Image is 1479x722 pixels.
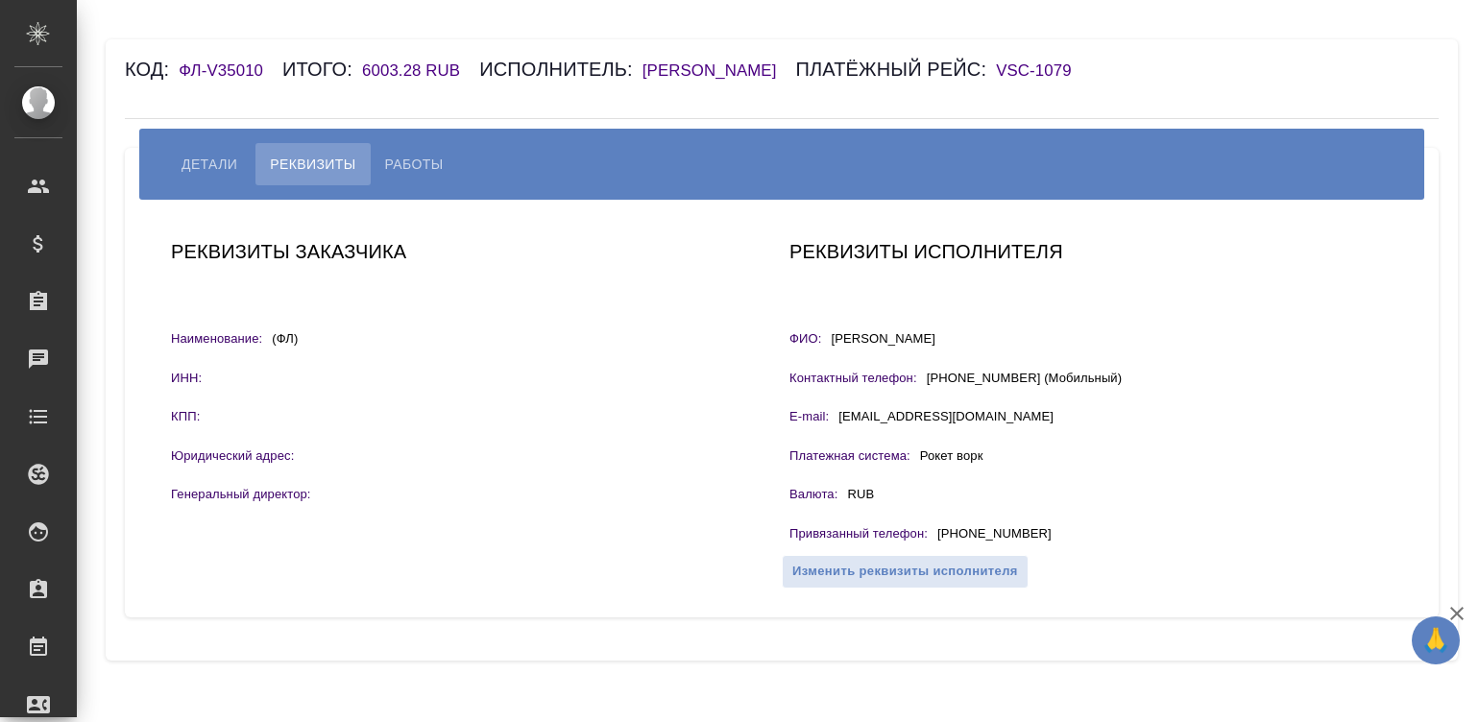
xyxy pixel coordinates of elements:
[272,329,298,353] p: (ФЛ)
[831,329,935,353] p: [PERSON_NAME]
[362,61,479,80] h6: 6003.28 RUB
[182,153,237,176] span: Детали
[171,485,311,504] p: Генеральный директор:
[643,61,796,80] h6: [PERSON_NAME]
[1412,616,1460,664] button: 🙏
[1419,620,1452,661] span: 🙏
[125,59,179,80] h6: Код:
[643,63,796,79] a: [PERSON_NAME]
[385,153,444,176] span: Работы
[937,524,1052,548] p: [PHONE_NUMBER]
[927,369,1123,388] div: [PHONE_NUMBER] (Мобильный)
[789,446,910,466] p: Платежная система:
[789,485,837,504] p: Валюта:
[171,407,200,426] p: КПП:
[782,555,1029,589] button: Изменить реквизиты исполнителя
[838,407,1054,426] div: [EMAIL_ADDRESS][DOMAIN_NAME]
[996,61,1090,80] h6: VSC-1079
[171,236,406,267] h6: Реквизиты заказчика
[171,369,202,388] p: ИНН:
[789,407,829,426] p: E-mail:
[847,485,874,509] p: RUB
[479,59,643,80] h6: Исполнитель:
[795,59,996,80] h6: Платёжный рейс:
[789,236,1063,267] h6: Реквизиты исполнителя
[179,61,282,80] h6: ФЛ-V35010
[792,561,1018,583] span: Изменить реквизиты исполнителя
[789,369,917,388] p: Контактный телефон:
[996,63,1090,79] a: VSC-1079
[920,446,983,470] p: Рокет ворк
[270,153,355,176] span: Реквизиты
[789,329,821,349] p: ФИО:
[171,329,262,349] p: Наименование:
[171,446,294,466] p: Юридический адрес:
[282,59,362,80] h6: Итого:
[789,524,928,543] p: Привязанный телефон :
